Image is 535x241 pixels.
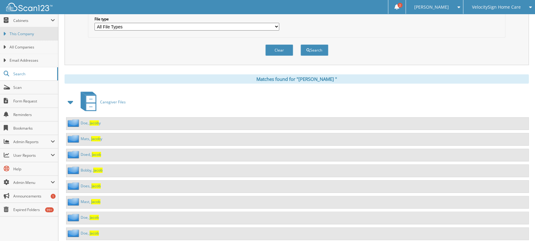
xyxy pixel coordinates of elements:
span: VelocitySign Home Care [472,5,521,9]
span: Help [13,166,55,172]
span: J a c o b [90,231,99,236]
a: Doed, Jacob [81,152,101,157]
a: Doe, Jacob [81,215,99,220]
span: Admin Reports [13,139,51,144]
a: Mast, Jacob [81,199,100,204]
span: Announcements [13,193,55,199]
span: Email Addresses [10,58,55,63]
a: Bobby, Jacob [81,168,103,173]
img: folder2.png [68,214,81,221]
span: All Companies [10,44,55,50]
img: folder2.png [68,119,81,127]
span: Cabinets [13,18,51,23]
span: Form Request [13,98,55,104]
span: Bookmarks [13,126,55,131]
span: This Company [10,31,55,37]
img: folder2.png [68,229,81,237]
a: Doe, Jacob [81,231,99,236]
span: Admin Menu [13,180,51,185]
label: File type [95,16,279,22]
span: Scan [13,85,55,90]
span: J a c o b [92,152,101,157]
img: folder2.png [68,198,81,206]
span: User Reports [13,153,51,158]
span: J a c o b [93,168,103,173]
img: scan123-logo-white.svg [6,3,53,11]
span: J a c o b [90,120,99,126]
button: Clear [265,44,293,56]
img: folder2.png [68,151,81,158]
iframe: Chat Widget [504,211,535,241]
a: Caregiver Files [77,90,126,114]
a: Doe, Jacoby [81,120,101,126]
span: C a r e g i v e r F i l e s [100,99,126,105]
span: J a c o b [90,215,99,220]
span: J a c o b [91,183,101,189]
span: Search [13,71,54,77]
img: folder2.png [68,135,81,143]
div: 99+ [45,207,54,212]
span: Reminders [13,112,55,117]
span: 2 [398,3,402,8]
button: Search [301,44,328,56]
a: Does, Jacob [81,183,101,189]
span: [PERSON_NAME] [414,5,449,9]
span: J a c o b [91,136,100,141]
span: Expired Folders [13,207,55,212]
div: 1 [51,194,56,199]
a: Mats, Jacoby [81,136,102,141]
div: Matches found for "[PERSON_NAME] " [65,74,529,84]
span: J a c o b [91,199,100,204]
img: folder2.png [68,166,81,174]
img: folder2.png [68,182,81,190]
